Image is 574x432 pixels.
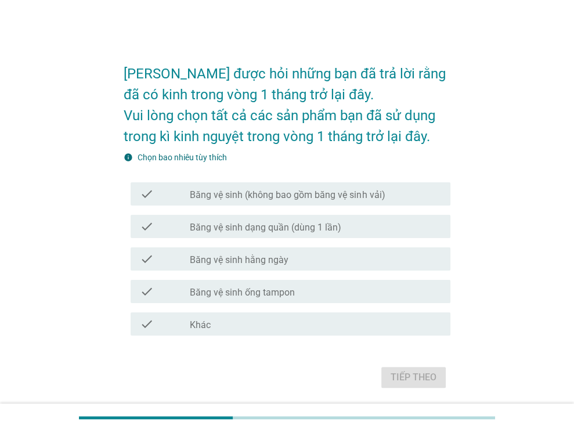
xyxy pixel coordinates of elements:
label: Khác [190,319,211,331]
label: Chọn bao nhiêu tùy thích [138,153,227,162]
i: check [140,219,154,233]
i: info [124,153,133,162]
i: check [140,252,154,266]
label: Băng vệ sinh dạng quần (dùng 1 lần) [190,222,341,233]
label: Băng vệ sinh hằng ngày [190,254,288,266]
label: Băng vệ sinh (không bao gồm băng vệ sinh vải) [190,189,385,201]
i: check [140,317,154,331]
i: check [140,187,154,201]
i: check [140,285,154,298]
label: Băng vệ sinh ống tampon [190,287,295,298]
h2: [PERSON_NAME] được hỏi những bạn đã trả lời rằng đã có kinh trong vòng 1 tháng trở lại đây. Vui l... [124,52,450,147]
